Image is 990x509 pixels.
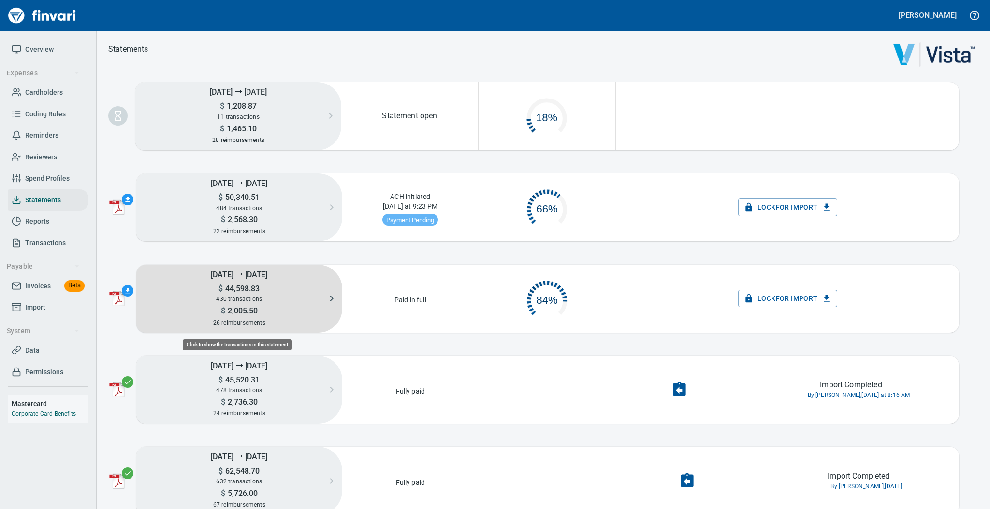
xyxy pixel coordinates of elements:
span: Lock for Import [746,201,830,213]
span: 430 transactions [216,296,262,302]
p: Statement open [382,110,437,122]
span: 28 reimbursements [212,137,264,143]
h5: [DATE] ⭢ [DATE] [136,173,342,192]
div: 320 of 484 complete. Click to open reminders. [479,179,616,235]
span: 478 transactions [216,387,262,394]
button: Lockfor Import [738,290,837,308]
p: Import Completed [828,470,889,482]
a: Spend Profiles [8,168,88,189]
span: Import [25,301,45,313]
p: Fully paid [393,475,428,487]
button: 66% [479,179,616,235]
button: [DATE] ⭢ [DATE]$44,598.83430 transactions$2,005.5026 reimbursements [136,265,342,333]
span: Reports [25,215,49,227]
span: 67 reimbursements [213,501,265,508]
span: $ [220,101,224,111]
p: Import Completed [820,379,882,391]
span: Data [25,344,40,356]
p: Paid in full [392,292,429,305]
div: 2 of 11 complete. Click to open reminders. [479,88,615,144]
span: Coding Rules [25,108,66,120]
img: adobe-pdf-icon.png [109,199,125,215]
span: $ [218,467,223,476]
button: [DATE] ⭢ [DATE]$45,520.31478 transactions$2,736.3024 reimbursements [136,356,342,424]
a: Reports [8,211,88,232]
span: 22 reimbursements [213,228,265,235]
span: $ [221,306,225,315]
button: 84% [479,270,616,326]
span: Expenses [7,67,80,79]
span: 632 transactions [216,478,262,485]
a: Cardholders [8,82,88,103]
img: adobe-pdf-icon.png [109,291,125,306]
h6: Mastercard [12,398,88,409]
span: Reviewers [25,151,57,163]
span: Beta [64,280,85,291]
span: 2,005.50 [225,306,258,315]
button: Undo Import Completion [673,467,701,495]
span: 45,520.31 [223,375,260,384]
span: $ [220,124,224,133]
img: adobe-pdf-icon.png [109,473,125,489]
span: $ [218,193,223,202]
a: Permissions [8,361,88,383]
span: 1,465.10 [224,124,257,133]
a: Transactions [8,232,88,254]
span: 50,340.51 [223,193,260,202]
p: Statements [108,43,148,55]
span: 62,548.70 [223,467,260,476]
a: Reminders [8,125,88,146]
button: 18% [479,88,615,144]
h5: [DATE] ⭢ [DATE] [136,265,342,283]
span: $ [221,215,225,224]
span: Spend Profiles [25,172,70,184]
a: Overview [8,39,88,60]
button: Lockfor Import [738,198,837,216]
span: Overview [25,43,54,56]
span: Cardholders [25,86,63,99]
a: Import [8,297,88,318]
a: Data [8,339,88,361]
span: 44,598.83 [223,284,260,293]
span: System [7,325,80,337]
button: [DATE] ⭢ [DATE]$1,208.8711 transactions$1,465.1028 reimbursements [135,82,341,150]
button: Expenses [3,64,84,82]
button: Undo Import Completion [665,375,694,404]
p: Fully paid [393,383,428,396]
img: adobe-pdf-icon.png [109,382,125,397]
p: ACH initiated [387,189,433,201]
span: Payment Pending [382,216,438,224]
span: 2,568.30 [225,215,258,224]
span: $ [218,375,223,384]
a: InvoicesBeta [8,275,88,297]
button: System [3,322,84,340]
span: 484 transactions [216,205,262,212]
span: Permissions [25,366,63,378]
span: $ [221,397,225,407]
span: Lock for Import [746,293,830,305]
span: $ [221,489,225,498]
span: By [PERSON_NAME], [DATE] [830,482,902,492]
a: Coding Rules [8,103,88,125]
img: vista.png [893,42,975,67]
span: Payable [7,260,80,272]
nav: breadcrumb [108,43,148,55]
span: 24 reimbursements [213,410,265,417]
span: By [PERSON_NAME], [DATE] at 8:16 AM [808,391,910,400]
h5: [DATE] ⭢ [DATE] [136,447,342,466]
div: 360 of 430 complete. Click to open reminders. [479,270,616,326]
img: Finvari [6,4,78,27]
a: Reviewers [8,146,88,168]
span: 11 transactions [217,113,260,120]
a: Statements [8,189,88,211]
button: [PERSON_NAME] [896,8,959,23]
span: Transactions [25,237,66,249]
span: Invoices [25,280,51,292]
span: 26 reimbursements [213,319,265,326]
button: [DATE] ⭢ [DATE]$50,340.51484 transactions$2,568.3022 reimbursements [136,173,342,241]
span: 5,726.00 [225,489,258,498]
span: 2,736.30 [225,397,258,407]
span: Statements [25,194,61,206]
h5: [DATE] ⭢ [DATE] [135,82,341,101]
